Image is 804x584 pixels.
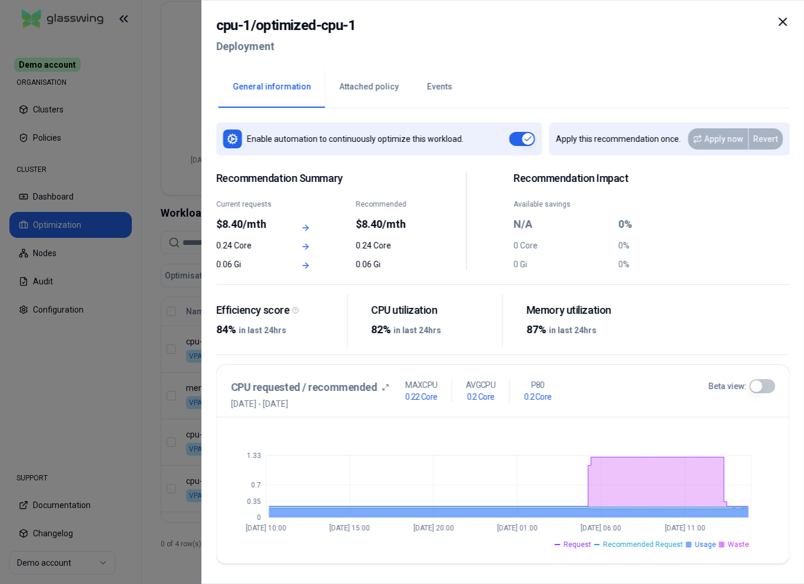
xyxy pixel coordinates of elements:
h2: Recommendation Impact [513,172,716,185]
tspan: [DATE] 11:00 [665,524,705,532]
div: N/A [513,216,611,233]
div: $8.40/mth [216,216,279,233]
tspan: 0 [257,513,261,522]
div: $8.40/mth [356,216,418,233]
tspan: [DATE] 15:00 [329,524,370,532]
tspan: 0.7 [251,481,261,489]
div: 0.06 Gi [216,258,279,270]
tspan: [DATE] 01:00 [497,524,537,532]
p: Enable automation to continuously optimize this workload. [247,133,463,145]
span: Recommended Request [603,540,683,549]
span: Usage [695,540,716,549]
tspan: [DATE] 20:00 [413,524,454,532]
p: Apply this recommendation once. [556,133,680,145]
button: General information [218,67,325,108]
label: Beta view: [708,380,746,392]
div: 0% [618,216,716,233]
p: P80 [531,379,544,391]
div: 87% [526,321,648,338]
div: CPU utilization [371,304,493,317]
span: Recommendation Summary [216,172,419,185]
div: 0.24 Core [216,240,279,251]
div: 0.06 Gi [356,258,418,270]
span: Request [563,540,591,549]
h2: cpu-1 / optimized-cpu-1 [216,15,356,36]
h1: 0.22 Core [405,391,437,403]
div: 0.24 Core [356,240,418,251]
div: Current requests [216,200,279,209]
h1: 0.2 Core [524,391,551,403]
span: Waste [727,540,749,549]
div: 84% [216,321,338,338]
span: in last 24hrs [549,326,596,335]
tspan: [DATE] 10:00 [245,524,286,532]
tspan: [DATE] 06:00 [580,524,621,532]
div: 0% [618,240,716,251]
h1: 0.2 Core [467,391,494,403]
div: 0 Gi [513,258,611,270]
div: 0 Core [513,240,611,251]
p: AVG CPU [466,379,495,391]
tspan: 0.35 [247,497,261,506]
div: 82% [371,321,493,338]
div: Recommended [356,200,418,209]
span: in last 24hrs [393,326,441,335]
span: [DATE] - [DATE] [231,398,389,410]
h2: Deployment [216,36,356,57]
div: Available savings [513,200,611,209]
p: MAX CPU [405,379,437,391]
span: in last 24hrs [238,326,286,335]
tspan: 1.33 [247,452,261,460]
button: Attached policy [325,67,413,108]
div: 0% [618,258,716,270]
button: Events [413,67,466,108]
div: Memory utilization [526,304,648,317]
h3: CPU requested / recommended [231,379,377,396]
div: Efficiency score [216,304,338,317]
